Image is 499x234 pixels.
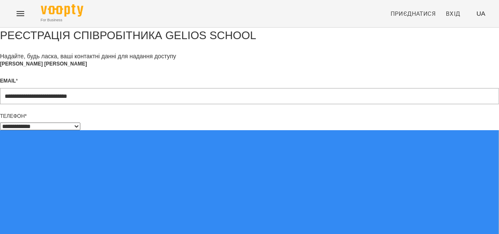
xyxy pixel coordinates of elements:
[446,9,460,19] span: Вхід
[473,6,489,21] button: UA
[391,9,436,19] span: Приєднатися
[10,3,31,24] button: Menu
[41,4,83,17] img: Voopty Logo
[41,17,83,23] span: For Business
[476,9,485,18] span: UA
[442,6,470,21] a: Вхід
[387,6,439,21] a: Приєднатися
